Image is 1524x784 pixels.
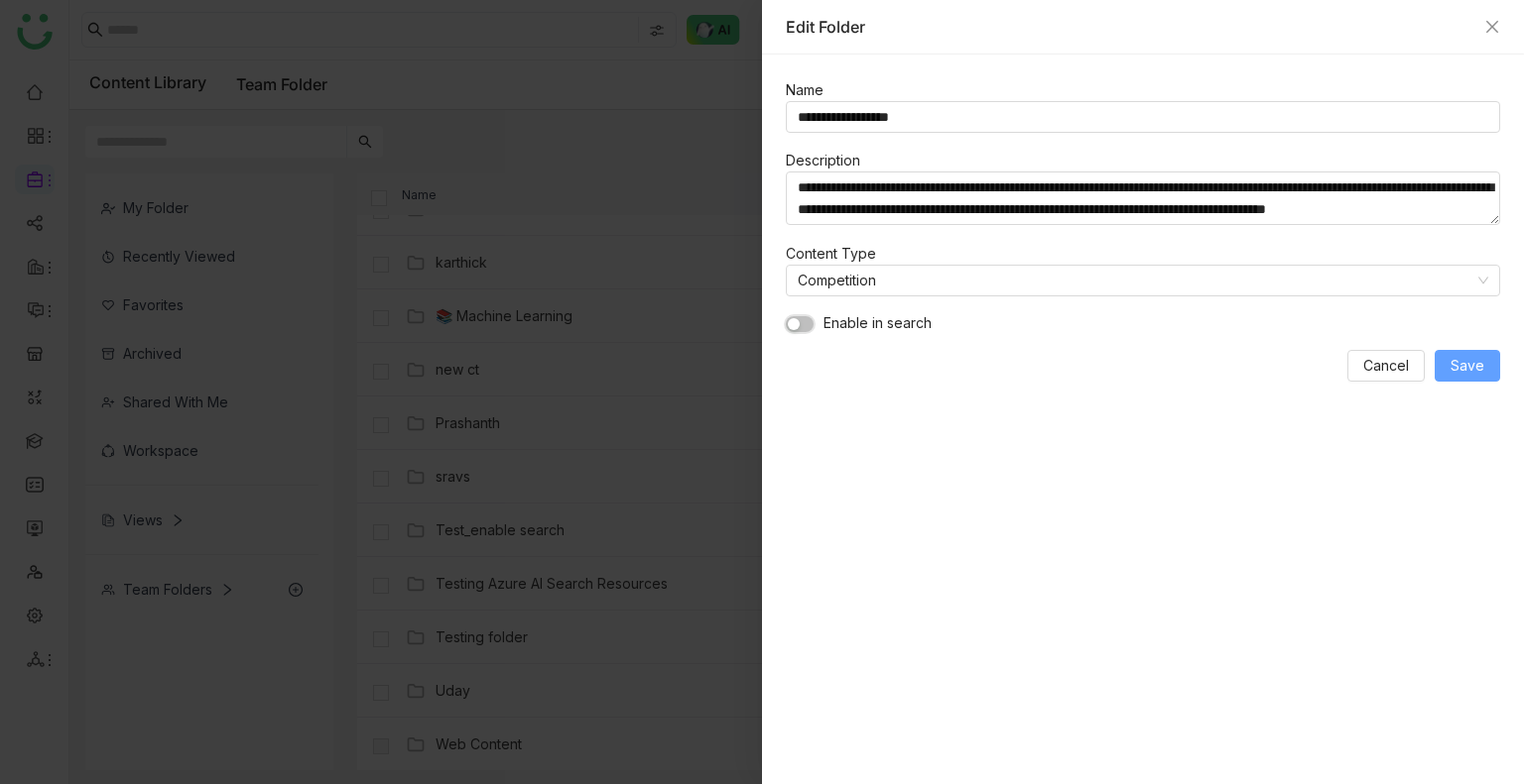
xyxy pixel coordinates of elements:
button: Close [1484,19,1500,35]
button: Save [1435,350,1500,382]
label: Description [786,150,870,171]
label: Content Type [786,243,886,265]
span: Cancel [1363,355,1409,377]
span: Save [1451,355,1484,377]
button: Cancel [1347,350,1425,382]
nz-select-item: Competition [798,266,1488,295]
div: Edit Folder [786,16,1474,38]
label: Name [786,79,833,101]
span: Enable in search [824,312,932,334]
